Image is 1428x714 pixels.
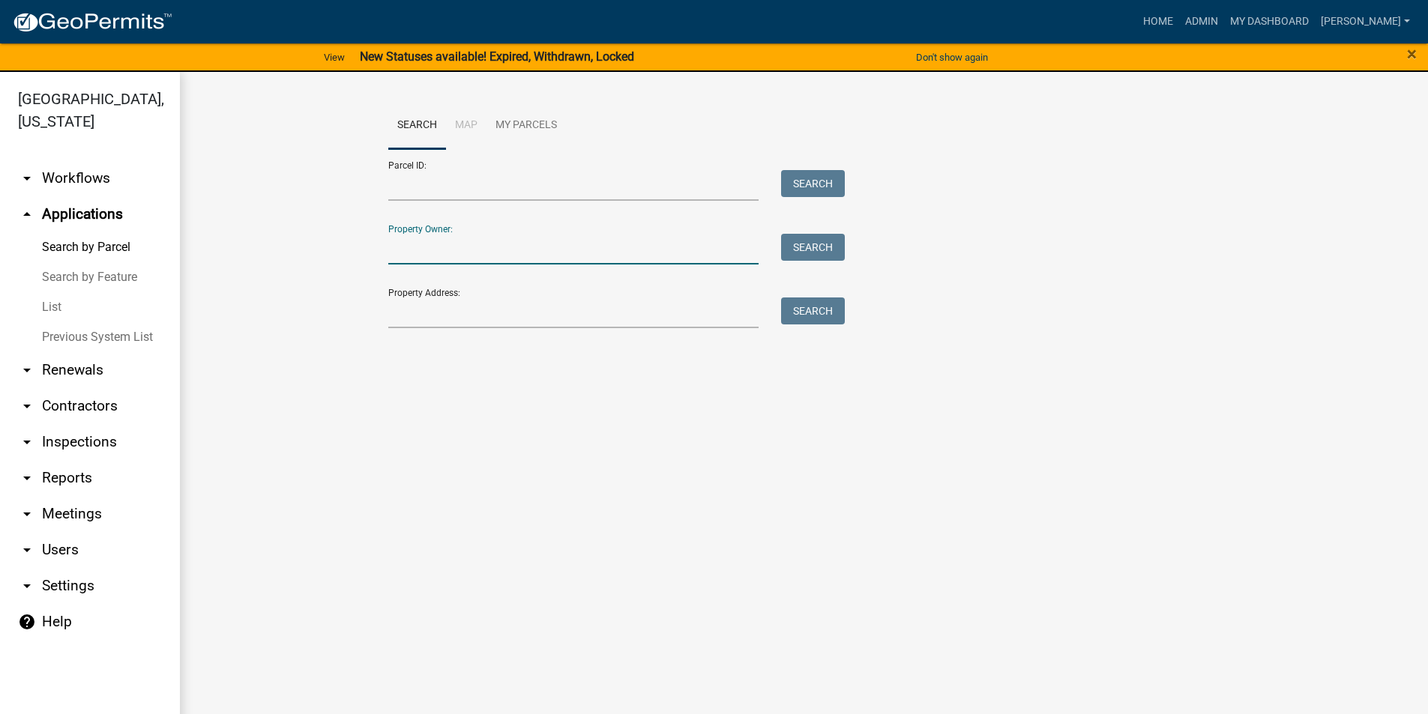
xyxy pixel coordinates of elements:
i: arrow_drop_up [18,205,36,223]
i: help [18,613,36,631]
i: arrow_drop_down [18,577,36,595]
a: View [318,45,351,70]
a: Home [1137,7,1179,36]
button: Don't show again [910,45,994,70]
button: Search [781,297,845,324]
i: arrow_drop_down [18,505,36,523]
a: My Dashboard [1224,7,1315,36]
i: arrow_drop_down [18,541,36,559]
a: Admin [1179,7,1224,36]
span: × [1407,43,1417,64]
a: My Parcels [486,102,566,150]
button: Search [781,234,845,261]
i: arrow_drop_down [18,361,36,379]
a: [PERSON_NAME] [1315,7,1416,36]
button: Close [1407,45,1417,63]
i: arrow_drop_down [18,469,36,487]
i: arrow_drop_down [18,433,36,451]
i: arrow_drop_down [18,397,36,415]
a: Search [388,102,446,150]
button: Search [781,170,845,197]
strong: New Statuses available! Expired, Withdrawn, Locked [360,49,634,64]
i: arrow_drop_down [18,169,36,187]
